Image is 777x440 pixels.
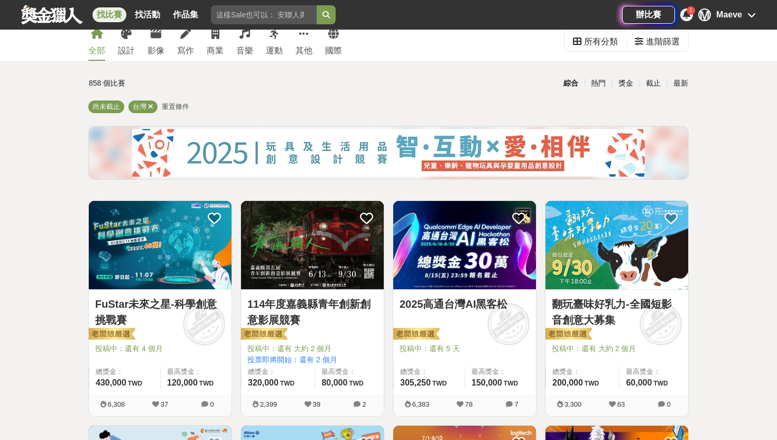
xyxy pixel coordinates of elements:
[92,103,120,111] span: 尚未截止
[667,74,695,93] div: 最新
[133,103,146,111] span: 台灣
[247,343,377,354] span: 投稿中：還有 大約 2 個月
[612,74,640,93] div: 獎金
[626,378,652,387] span: 60,000
[504,380,518,387] span: TWD
[210,400,214,408] span: 0
[432,380,447,387] span: TWD
[471,366,530,377] span: 最高獎金：
[177,44,194,57] div: 寫作
[646,31,680,52] div: 進階篩選
[167,378,198,387] span: 120,000
[321,366,377,377] span: 最高獎金：
[211,5,317,24] input: 這樣Sale也可以： 安聯人壽創意銷售法募集
[266,21,283,61] a: 運動
[177,21,194,61] a: 寫作
[514,400,518,408] span: 7
[89,201,232,289] img: Cover Image
[95,296,225,328] a: FuStar未來之星-科學創意挑戰賽
[247,296,377,328] a: 114年度嘉義縣青年創新創意影展競賽
[295,21,312,61] a: 其他
[552,296,682,328] a: 翻玩臺味好乳力-全國短影音創意大募集
[295,44,312,57] div: 其他
[585,74,612,93] div: 熱門
[108,400,125,408] span: 6,308
[92,7,126,22] a: 找比賽
[543,327,592,342] img: 老闆娘嚴選
[557,74,585,93] div: 綜合
[131,7,164,22] a: 找活動
[545,201,688,290] a: Cover Image
[118,21,135,61] a: 設計
[236,21,253,61] a: 音樂
[313,400,320,408] span: 39
[689,7,692,13] span: 1
[236,44,253,57] div: 音樂
[667,400,670,408] span: 0
[362,400,366,408] span: 2
[584,31,618,52] div: 所有分類
[241,201,384,289] img: Cover Image
[321,378,347,387] span: 80,000
[118,44,135,57] div: 設計
[96,366,154,377] span: 總獎金：
[552,378,583,387] span: 200,000
[393,201,536,289] img: Cover Image
[87,327,135,342] img: 老闆娘嚴選
[698,8,711,21] div: M
[248,378,279,387] span: 320,000
[88,21,105,61] a: 全部
[622,6,675,24] a: 辦比賽
[167,366,225,377] span: 最高獎金：
[89,74,288,93] div: 858 個比賽
[207,21,224,61] a: 商業
[248,366,308,377] span: 總獎金：
[239,327,288,342] img: 老闆娘嚴選
[161,400,168,408] span: 37
[716,8,742,21] div: Maeve
[147,21,164,61] a: 影像
[585,380,599,387] span: TWD
[617,400,625,408] span: 63
[465,400,473,408] span: 78
[162,103,189,111] span: 重置條件
[325,21,342,61] a: 國際
[400,378,431,387] span: 305,250
[132,129,645,177] img: 0b2d4a73-1f60-4eea-aee9-81a5fd7858a2.jpg
[266,44,283,57] div: 運動
[169,7,202,22] a: 作品集
[393,201,536,290] a: Cover Image
[147,44,164,57] div: 影像
[412,400,430,408] span: 6,383
[552,343,682,354] span: 投稿中：還有 大約 2 個月
[545,201,688,289] img: Cover Image
[280,380,294,387] span: TWD
[471,378,502,387] span: 150,000
[653,380,668,387] span: TWD
[260,400,277,408] span: 2,399
[88,44,105,57] div: 全部
[96,378,126,387] span: 430,000
[391,327,440,342] img: 老闆娘嚴選
[241,201,384,290] a: Cover Image
[207,44,224,57] div: 商業
[89,201,232,290] a: Cover Image
[400,296,530,312] a: 2025高通台灣AI黑客松
[640,74,667,93] div: 截止
[325,44,342,57] div: 國際
[400,366,458,377] span: 總獎金：
[247,354,377,365] span: 投票即將開始：還有 2 個月
[349,380,363,387] span: TWD
[128,380,142,387] span: TWD
[199,380,214,387] span: TWD
[626,366,682,377] span: 最高獎金：
[95,343,225,354] span: 投稿中：還有 4 個月
[552,366,613,377] span: 總獎金：
[565,400,582,408] span: 3,300
[400,343,530,354] span: 投稿中：還有 5 天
